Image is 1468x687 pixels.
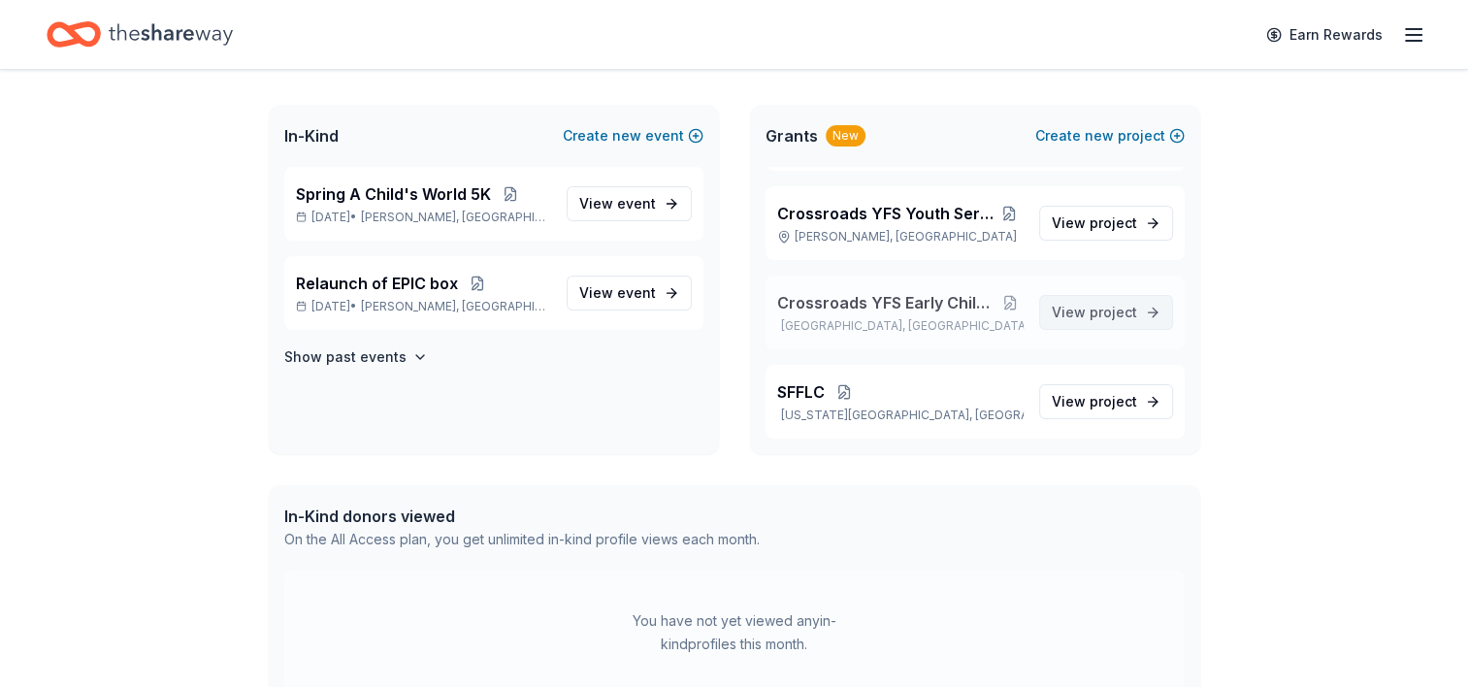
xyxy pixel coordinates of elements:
[360,299,550,314] span: [PERSON_NAME], [GEOGRAPHIC_DATA]
[567,186,692,221] a: View event
[1255,17,1394,52] a: Earn Rewards
[284,505,760,528] div: In-Kind donors viewed
[284,528,760,551] div: On the All Access plan, you get unlimited in-kind profile views each month.
[777,318,1024,334] p: [GEOGRAPHIC_DATA], [GEOGRAPHIC_DATA]
[579,281,656,305] span: View
[617,195,656,212] span: event
[766,124,818,147] span: Grants
[617,284,656,301] span: event
[1090,214,1137,231] span: project
[296,210,551,225] p: [DATE] •
[284,345,407,369] h4: Show past events
[296,272,458,295] span: Relaunch of EPIC box
[296,299,551,314] p: [DATE] •
[563,124,703,147] button: Createnewevent
[1052,212,1137,235] span: View
[284,124,339,147] span: In-Kind
[1039,295,1173,330] a: View project
[826,125,865,147] div: New
[579,192,656,215] span: View
[1052,301,1137,324] span: View
[1039,206,1173,241] a: View project
[1039,384,1173,419] a: View project
[777,380,825,404] span: SFFLC
[1085,124,1114,147] span: new
[613,609,856,656] div: You have not yet viewed any in-kind profiles this month.
[612,124,641,147] span: new
[777,291,996,314] span: Crossroads YFS Early Childhood Program
[1090,393,1137,409] span: project
[777,408,1024,423] p: [US_STATE][GEOGRAPHIC_DATA], [GEOGRAPHIC_DATA]
[1035,124,1185,147] button: Createnewproject
[296,182,491,206] span: Spring A Child's World 5K
[777,202,995,225] span: Crossroads YFS Youth Services- CERC
[284,345,428,369] button: Show past events
[360,210,550,225] span: [PERSON_NAME], [GEOGRAPHIC_DATA]
[1090,304,1137,320] span: project
[1052,390,1137,413] span: View
[567,276,692,311] a: View event
[777,229,1024,245] p: [PERSON_NAME], [GEOGRAPHIC_DATA]
[47,12,233,57] a: Home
